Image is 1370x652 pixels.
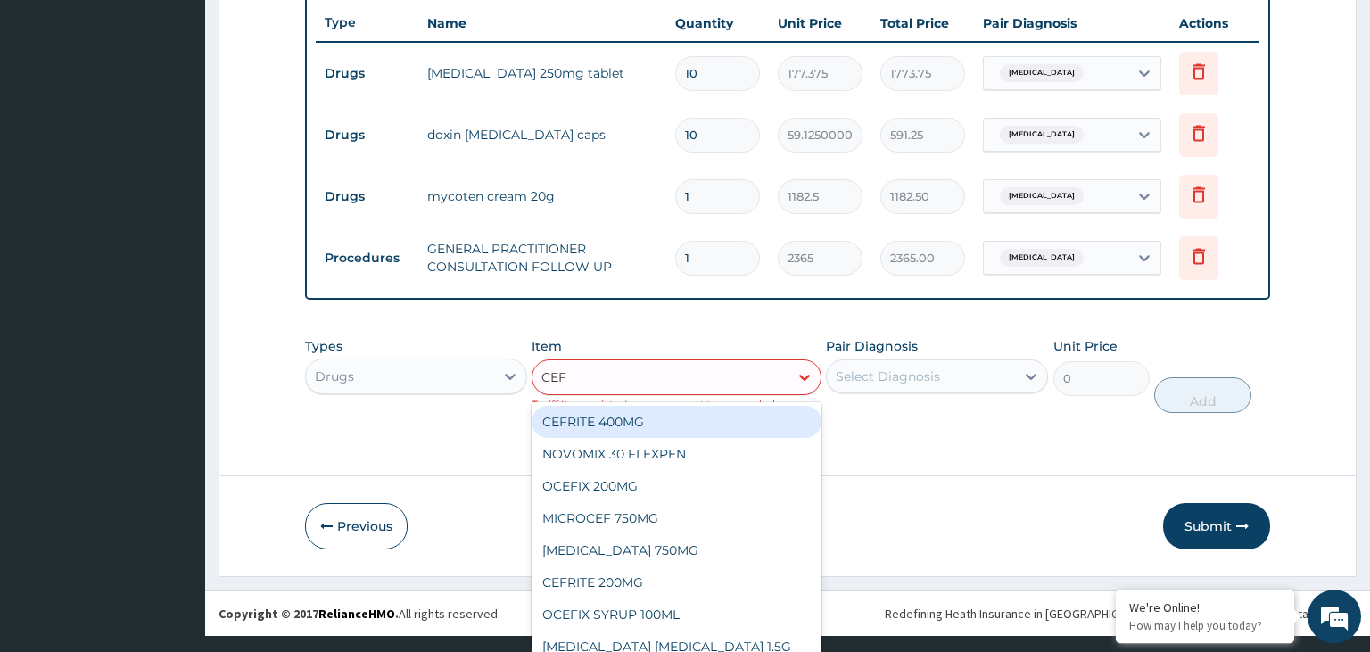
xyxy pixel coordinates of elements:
[418,5,667,41] th: Name
[836,367,940,385] div: Select Diagnosis
[315,367,354,385] div: Drugs
[219,606,399,622] strong: Copyright © 2017 .
[418,117,667,153] td: doxin [MEDICAL_DATA] caps
[1053,337,1118,355] label: Unit Price
[532,438,821,470] div: NOVOMIX 30 FLEXPEN
[871,5,974,41] th: Total Price
[885,605,1357,623] div: Redefining Heath Insurance in [GEOGRAPHIC_DATA] using Telemedicine and Data Science!
[103,206,246,386] span: We're online!
[532,598,821,631] div: OCEFIX SYRUP 100ML
[532,566,821,598] div: CEFRITE 200MG
[532,406,821,438] div: CEFRITE 400MG
[418,231,667,285] td: GENERAL PRACTITIONER CONSULTATION FOLLOW UP
[974,5,1170,41] th: Pair Diagnosis
[316,242,418,275] td: Procedures
[532,534,821,566] div: [MEDICAL_DATA] 750MG
[316,119,418,152] td: Drugs
[1000,64,1084,82] span: [MEDICAL_DATA]
[1154,377,1250,413] button: Add
[532,398,775,411] small: Tariff Item exists, Increase quantity as needed
[1170,5,1259,41] th: Actions
[1000,187,1084,205] span: [MEDICAL_DATA]
[205,590,1370,636] footer: All rights reserved.
[1000,249,1084,267] span: [MEDICAL_DATA]
[305,339,342,354] label: Types
[316,57,418,90] td: Drugs
[93,100,300,123] div: Chat with us now
[1129,618,1281,633] p: How may I help you today?
[293,9,335,52] div: Minimize live chat window
[532,502,821,534] div: MICROCEF 750MG
[826,337,918,355] label: Pair Diagnosis
[532,337,562,355] label: Item
[305,503,408,549] button: Previous
[316,180,418,213] td: Drugs
[9,450,340,512] textarea: Type your message and hit 'Enter'
[769,5,871,41] th: Unit Price
[418,178,667,214] td: mycoten cream 20g
[316,6,418,39] th: Type
[666,5,769,41] th: Quantity
[33,89,72,134] img: d_794563401_company_1708531726252_794563401
[418,55,667,91] td: [MEDICAL_DATA] 250mg tablet
[318,606,395,622] a: RelianceHMO
[532,470,821,502] div: OCEFIX 200MG
[1000,126,1084,144] span: [MEDICAL_DATA]
[1163,503,1270,549] button: Submit
[1129,599,1281,615] div: We're Online!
